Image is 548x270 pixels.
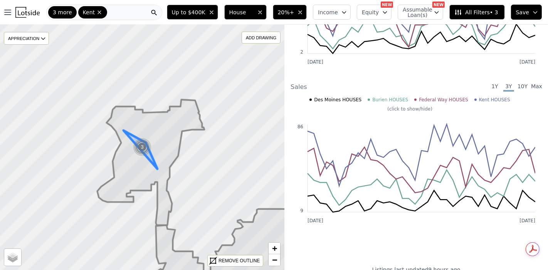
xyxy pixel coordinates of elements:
[479,97,510,103] span: Kent HOUSES
[242,32,280,43] div: ADD DRAWING
[511,5,542,20] button: Save
[519,59,535,65] text: [DATE]
[517,82,528,92] span: 10Y
[519,218,535,223] text: [DATE]
[133,138,152,156] img: g1.png
[362,8,379,16] span: Equity
[432,2,445,8] div: NEW
[269,243,280,254] a: Zoom in
[83,8,95,16] span: Kent
[300,208,303,213] text: 9
[272,255,277,265] span: −
[314,97,361,103] span: Des Moines HOUSES
[531,82,542,92] span: Max
[489,82,500,92] span: 1Y
[272,243,277,253] span: +
[167,5,218,20] button: Up to $400K
[308,59,323,65] text: [DATE]
[298,124,303,129] text: 86
[454,8,498,16] span: All Filters • 3
[15,7,40,18] img: Lotside
[357,5,392,20] button: Equity
[308,218,323,223] text: [DATE]
[503,82,514,92] span: 3Y
[291,82,416,92] div: Sales
[381,2,393,8] div: NEW
[224,5,267,20] button: House
[300,49,303,55] text: 2
[284,106,535,112] div: (click to show/hide)
[269,254,280,266] a: Zoom out
[133,138,151,156] div: 3
[229,8,254,16] span: House
[403,7,427,18] span: Assumable Loan(s)
[172,8,205,16] span: Up to $400K
[219,257,260,264] div: REMOVE OUTLINE
[4,32,49,45] div: APPRECIATION
[278,8,294,16] span: 20%+
[372,97,408,103] span: Burien HOUSES
[516,8,529,16] span: Save
[4,249,21,266] a: Layers
[419,97,468,103] span: Federal Way HOUSES
[449,5,504,20] button: All Filters• 3
[398,5,443,20] button: Assumable Loan(s)
[313,5,351,20] button: Income
[318,8,338,16] span: Income
[273,5,307,20] button: 20%+
[53,8,72,16] span: 3 more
